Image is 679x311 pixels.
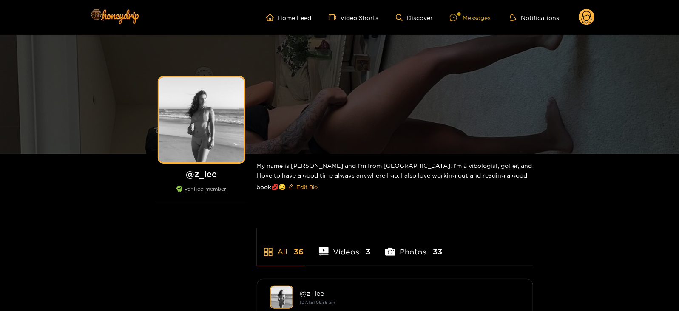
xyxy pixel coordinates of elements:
[155,169,248,179] h1: @ z_lee
[266,14,278,21] span: home
[257,154,533,201] div: My name is [PERSON_NAME] and I’m from [GEOGRAPHIC_DATA]. I’m a vibologist, golfer, and I love to ...
[433,246,442,257] span: 33
[329,14,341,21] span: video-camera
[286,180,320,194] button: editEdit Bio
[300,300,335,305] small: [DATE] 09:55 am
[263,247,273,257] span: appstore
[366,246,370,257] span: 3
[329,14,379,21] a: Video Shorts
[270,286,293,309] img: z_lee
[266,14,312,21] a: Home Feed
[385,227,442,266] li: Photos
[257,227,304,266] li: All
[396,14,433,21] a: Discover
[319,227,371,266] li: Videos
[508,13,562,22] button: Notifications
[450,13,491,23] div: Messages
[300,289,520,297] div: @ z_lee
[294,246,304,257] span: 36
[155,186,248,201] div: verified member
[297,183,318,191] span: Edit Bio
[288,184,293,190] span: edit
